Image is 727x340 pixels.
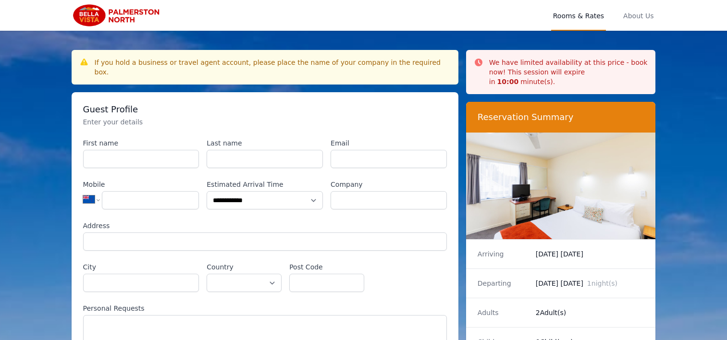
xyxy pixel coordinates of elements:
h3: Reservation Summary [478,111,644,123]
label: Last name [207,138,323,148]
label: Company [331,180,447,189]
label: Estimated Arrival Time [207,180,323,189]
span: 1 night(s) [587,279,617,287]
strong: 10 : 00 [497,78,519,85]
dd: [DATE] [DATE] [536,249,644,259]
img: Superior Queen Studio [466,133,656,239]
dt: Arriving [478,249,528,259]
label: City [83,262,199,272]
label: First name [83,138,199,148]
dt: Adults [478,308,528,317]
label: Personal Requests [83,304,447,313]
dt: Departing [478,279,528,288]
dd: [DATE] [DATE] [536,279,644,288]
p: Enter your details [83,117,447,127]
label: Country [207,262,282,272]
img: Bella Vista Palmerston North [72,4,164,27]
div: If you hold a business or travel agent account, please place the name of your company in the requ... [95,58,451,77]
label: Email [331,138,447,148]
label: Post Code [289,262,364,272]
p: We have limited availability at this price - book now! This session will expire in minute(s). [489,58,648,86]
dd: 2 Adult(s) [536,308,644,317]
label: Address [83,221,447,231]
h3: Guest Profile [83,104,447,115]
label: Mobile [83,180,199,189]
